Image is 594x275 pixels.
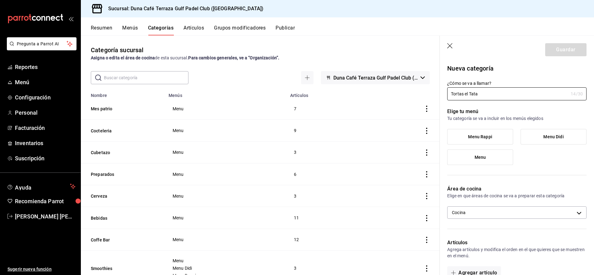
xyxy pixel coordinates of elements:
button: Menús [122,25,138,35]
span: Menu [173,259,279,263]
td: 3 [286,185,366,207]
p: Nueva categoría [447,64,587,73]
button: Cocteleria [91,128,153,134]
button: Artículos [183,25,204,35]
span: Menu [173,216,279,220]
span: Duna Café Terraza Gulf Padel Club ([GEOGRAPHIC_DATA]) [333,75,418,81]
span: [PERSON_NAME] [PERSON_NAME] [15,212,76,221]
button: Publicar [276,25,295,35]
p: Artículos [447,239,587,246]
p: Área de cocina [447,185,587,193]
button: actions [424,215,430,221]
button: Preparados [91,171,153,177]
span: Menu Rappi [468,134,492,140]
span: Inventarios [15,139,76,147]
span: Ayuda [15,183,67,190]
span: Recomienda Parrot [15,197,76,205]
span: Reportes [15,63,76,71]
td: 11 [286,207,366,229]
span: Menu [173,172,279,176]
td: 7 [286,98,366,120]
td: 12 [286,229,366,250]
span: Menu [173,150,279,154]
button: Duna Café Terraza Gulf Padel Club ([GEOGRAPHIC_DATA]) [321,71,430,84]
span: Facturación [15,124,76,132]
td: 3 [286,141,366,163]
p: Agrega artículos y modifica el orden en el que quieres que se muestren en el menú. [447,246,587,259]
div: navigation tabs [91,25,594,35]
button: Smoothies [91,265,153,272]
button: actions [424,149,430,156]
span: Suscripción [15,154,76,163]
p: Elige tu menú [447,108,587,115]
strong: Asigna o edita el área de cocina [91,55,155,60]
button: Grupos modificadores [214,25,266,35]
div: Categoría sucursal [91,45,143,55]
label: ¿Cómo se va a llamar? [447,81,587,85]
span: Configuración [15,93,76,102]
td: 9 [286,120,366,141]
div: de esta sucursal. [91,55,430,61]
button: actions [424,106,430,112]
input: Buscar categoría [104,71,188,84]
strong: Para cambios generales, ve a “Organización”. [188,55,279,60]
th: Nombre [81,89,165,98]
span: Pregunta a Parrot AI [17,41,67,47]
button: actions [424,237,430,243]
span: Menu Didi [173,266,279,270]
button: Cubetazo [91,149,153,156]
td: 6 [286,163,366,185]
button: actions [424,171,430,177]
button: Bebidas [91,215,153,221]
div: 14 /30 [571,91,583,97]
button: Resumen [91,25,112,35]
p: Elige en que áreas de cocina se va a preparar esta categoría [447,193,587,199]
th: Menús [165,89,286,98]
span: Sugerir nueva función [7,266,76,273]
th: Artículos [286,89,366,98]
button: actions [424,128,430,134]
span: Menu [173,237,279,242]
h3: Sucursal: Duna Café Terraza Gulf Padel Club ([GEOGRAPHIC_DATA]) [103,5,263,12]
div: Cocina [447,206,587,219]
button: Pregunta a Parrot AI [7,37,77,50]
button: Categorías [148,25,174,35]
button: actions [424,193,430,199]
span: Menu [173,194,279,198]
button: Coffe Bar [91,237,153,243]
button: open_drawer_menu [68,16,73,21]
span: Menu Didi [543,134,564,140]
a: Pregunta a Parrot AI [4,45,77,52]
span: Menú [15,78,76,86]
button: Mes patrio [91,106,153,112]
button: Cerveza [91,193,153,199]
span: Personal [15,108,76,117]
p: Tu categoría se va a incluir en los menús elegidos [447,115,587,121]
span: Menu [475,155,486,160]
span: Menu [173,128,279,133]
span: Menu [173,107,279,111]
button: actions [424,265,430,272]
